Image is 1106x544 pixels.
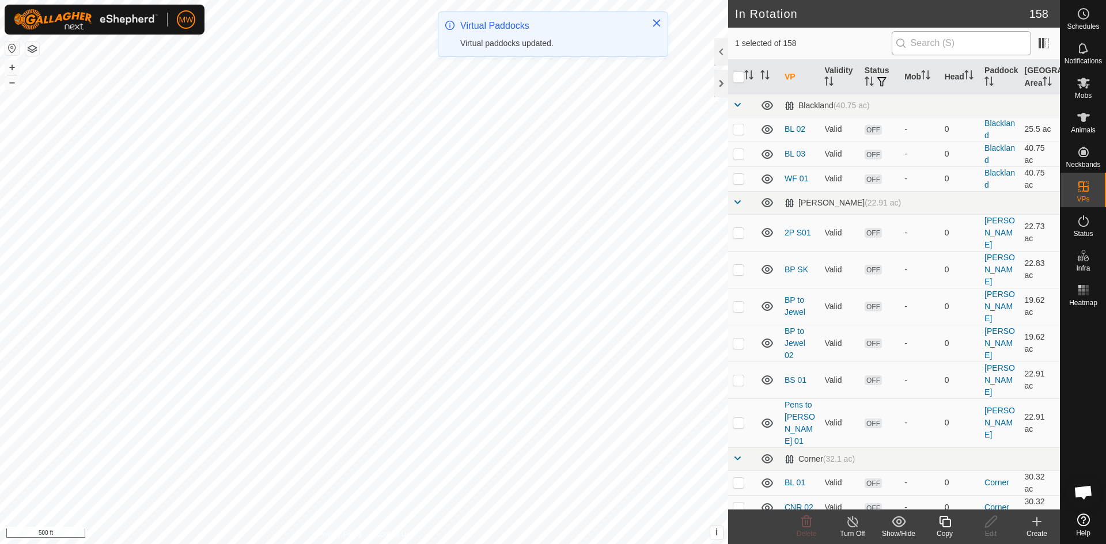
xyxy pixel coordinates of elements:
[865,375,882,385] span: OFF
[1020,470,1060,495] td: 30.32 ac
[904,501,935,513] div: -
[980,60,1020,94] th: Paddock
[940,362,980,398] td: 0
[460,19,640,33] div: Virtual Paddocks
[984,119,1015,140] a: Blackland
[904,417,935,429] div: -
[785,101,870,111] div: Blackland
[1020,142,1060,166] td: 40.75 ac
[1020,495,1060,520] td: 30.32 ac
[940,142,980,166] td: 0
[1060,509,1106,541] a: Help
[904,264,935,276] div: -
[735,7,1029,21] h2: In Rotation
[865,302,882,311] span: OFF
[1073,230,1093,237] span: Status
[904,123,935,135] div: -
[785,326,805,360] a: BP to Jewel 02
[823,454,855,463] span: (32.1 ac)
[964,72,974,81] p-sorticon: Activate to sort
[865,338,882,348] span: OFF
[820,362,859,398] td: Valid
[1020,288,1060,325] td: 19.62 ac
[940,288,980,325] td: 0
[1020,325,1060,362] td: 19.62 ac
[14,9,158,30] img: Gallagher Logo
[824,78,834,88] p-sorticon: Activate to sort
[820,142,859,166] td: Valid
[904,148,935,160] div: -
[1020,214,1060,251] td: 22.73 ac
[865,125,882,135] span: OFF
[829,528,876,539] div: Turn Off
[5,41,19,55] button: Reset Map
[968,528,1014,539] div: Edit
[865,198,901,207] span: (22.91 ac)
[984,78,994,88] p-sorticon: Activate to sort
[865,503,882,513] span: OFF
[984,253,1015,286] a: [PERSON_NAME]
[1076,530,1090,537] span: Help
[820,117,859,142] td: Valid
[940,495,980,520] td: 0
[1020,117,1060,142] td: 25.5 ac
[1069,299,1097,306] span: Heatmap
[892,31,1031,55] input: Search (S)
[820,214,859,251] td: Valid
[984,363,1015,397] a: [PERSON_NAME]
[904,227,935,239] div: -
[984,290,1015,323] a: [PERSON_NAME]
[785,265,808,274] a: BP SK
[1076,265,1090,272] span: Infra
[865,228,882,238] span: OFF
[785,478,805,487] a: BL 01
[904,477,935,489] div: -
[900,60,940,94] th: Mob
[865,78,874,88] p-sorticon: Activate to sort
[785,198,901,208] div: [PERSON_NAME]
[1065,58,1102,64] span: Notifications
[984,503,1009,512] a: Corner
[1043,78,1052,88] p-sorticon: Activate to sort
[1020,398,1060,447] td: 22.91 ac
[820,166,859,191] td: Valid
[865,174,882,184] span: OFF
[5,60,19,74] button: +
[1067,23,1099,30] span: Schedules
[940,60,980,94] th: Head
[876,528,922,539] div: Show/Hide
[1066,475,1101,509] div: Open chat
[785,174,808,183] a: WF 01
[984,326,1015,360] a: [PERSON_NAME]
[1066,161,1100,168] span: Neckbands
[460,37,640,50] div: Virtual paddocks updated.
[1020,251,1060,288] td: 22.83 ac
[649,15,665,31] button: Close
[984,216,1015,249] a: [PERSON_NAME]
[820,288,859,325] td: Valid
[940,398,980,447] td: 0
[940,117,980,142] td: 0
[865,478,882,488] span: OFF
[744,72,753,81] p-sorticon: Activate to sort
[922,528,968,539] div: Copy
[904,374,935,386] div: -
[5,75,19,89] button: –
[735,37,892,50] span: 1 selected of 158
[25,42,39,56] button: Map Layers
[984,168,1015,189] a: Blackland
[1077,196,1089,203] span: VPs
[940,214,980,251] td: 0
[785,149,805,158] a: BL 03
[834,101,870,110] span: (40.75 ac)
[860,60,900,94] th: Status
[785,228,811,237] a: 2P S01
[1020,362,1060,398] td: 22.91 ac
[785,295,805,317] a: BP to Jewel
[785,454,855,464] div: Corner
[865,150,882,159] span: OFF
[940,325,980,362] td: 0
[984,478,1009,487] a: Corner
[984,143,1015,165] a: Blackland
[710,526,723,539] button: i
